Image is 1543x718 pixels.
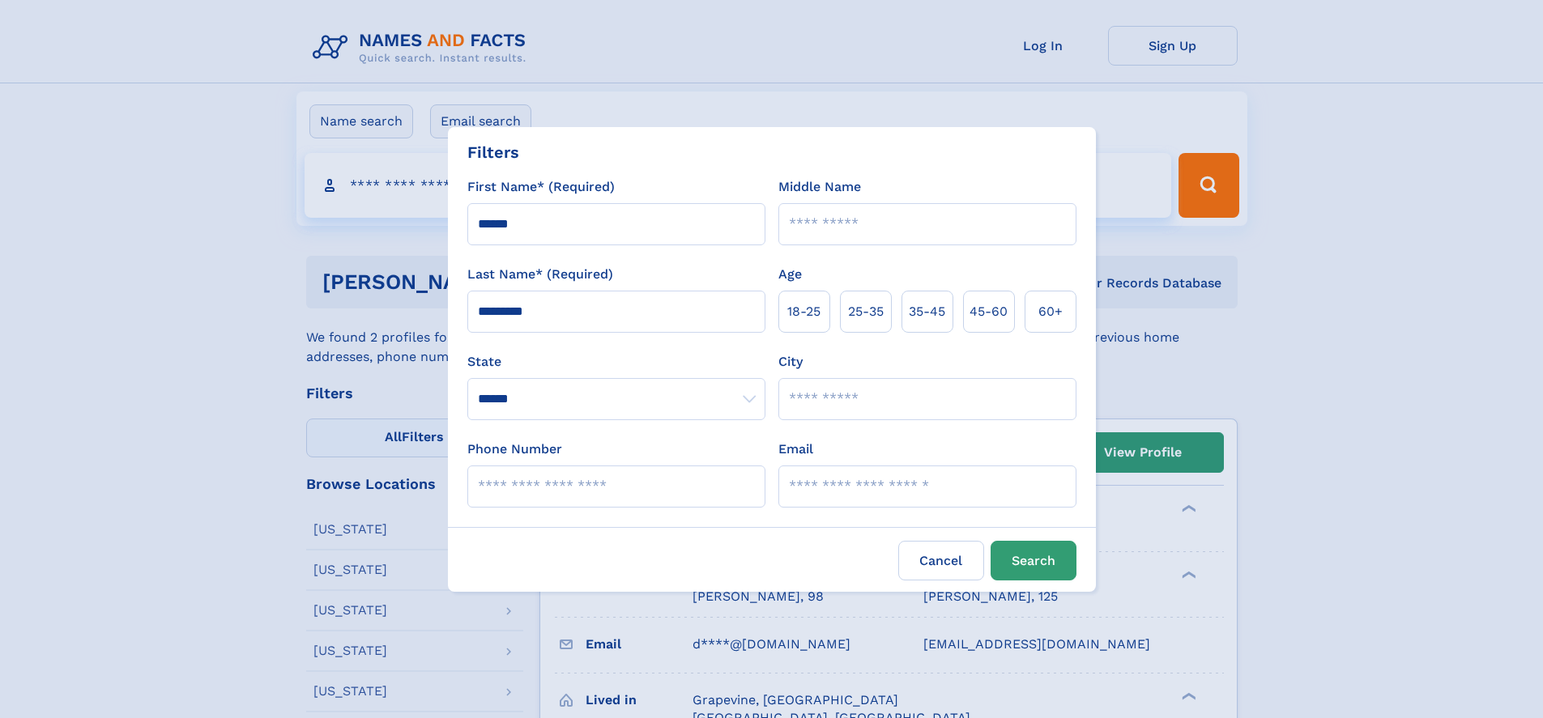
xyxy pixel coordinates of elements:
span: 25‑35 [848,302,884,321]
label: Phone Number [467,440,562,459]
label: City [778,352,803,372]
div: Filters [467,140,519,164]
label: Email [778,440,813,459]
label: Middle Name [778,177,861,197]
button: Search [991,541,1076,580]
label: First Name* (Required) [467,177,615,197]
span: 35‑45 [909,302,945,321]
span: 18‑25 [787,302,821,321]
label: Cancel [898,541,984,580]
span: 45‑60 [970,302,1008,321]
label: Age [778,265,802,284]
label: State [467,352,765,372]
span: 60+ [1038,302,1063,321]
label: Last Name* (Required) [467,265,613,284]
